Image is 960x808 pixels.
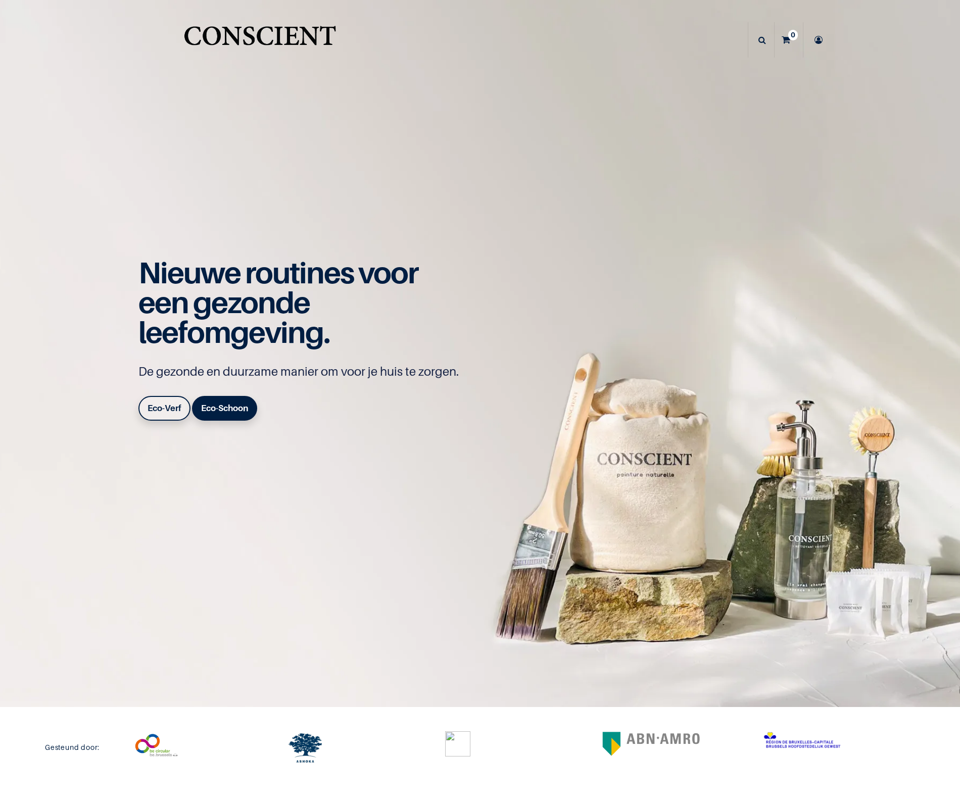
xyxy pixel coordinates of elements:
div: 2 / 6 [124,731,275,760]
a: Eco-Schoon [192,396,257,420]
div: 4 / 6 [437,731,589,756]
span: Nieuwe routines voor een gezonde leefomgeving. [138,255,418,350]
div: 3 / 6 [280,731,432,765]
div: 5 / 6 [594,731,745,756]
a: Logo of Conscient.nl [182,20,338,60]
img: 2560px-ABN-AMRO_Logo_new_colors.svg.png [602,731,700,756]
p: De gezonde en duurzame manier om voor je huis te zorgen. [138,364,467,380]
sup: 0 [788,30,798,40]
a: 0 [775,22,803,58]
img: Acc_Logo_Black_Purple_RGB.png [445,731,470,756]
a: Eco-Verf [138,396,190,420]
img: logo.svg [289,731,322,765]
img: Conscient.nl [182,20,338,60]
div: 6 / 6 [750,731,902,750]
b: Eco-Verf [148,403,181,413]
h6: Gesteund door: [45,743,100,752]
b: Eco-Schoon [201,403,248,413]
